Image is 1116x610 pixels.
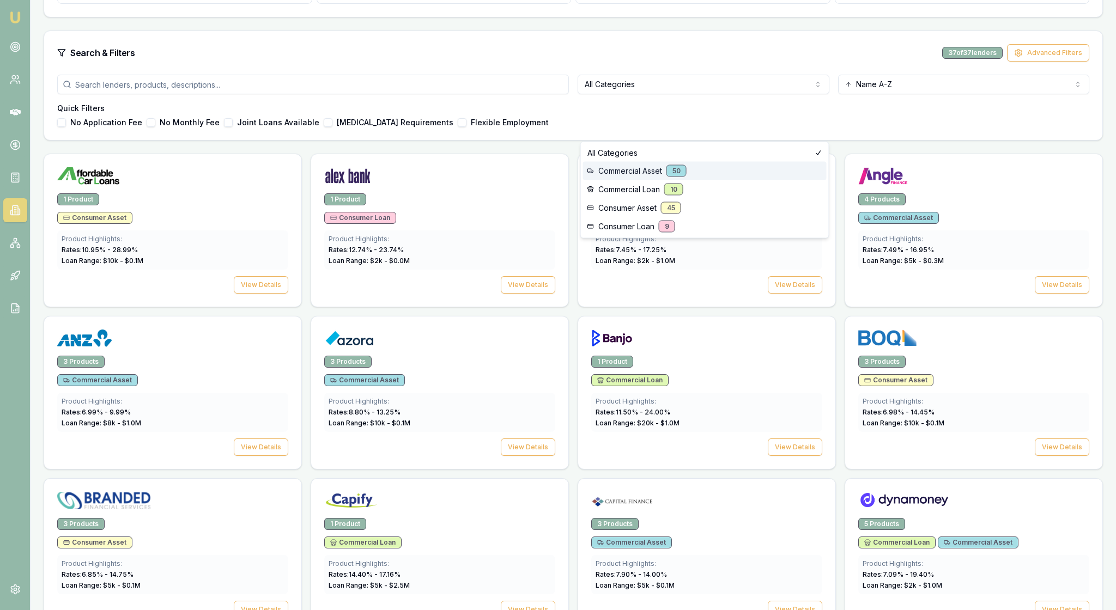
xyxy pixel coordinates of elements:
[598,166,662,176] span: Commercial Asset
[598,184,660,195] span: Commercial Loan
[659,221,675,233] div: 9
[598,221,654,232] span: Consumer Loan
[664,184,683,196] div: 10
[666,165,687,177] div: 50
[598,203,657,213] span: Consumer Asset
[661,202,681,214] div: 45
[587,148,638,158] span: All Categories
